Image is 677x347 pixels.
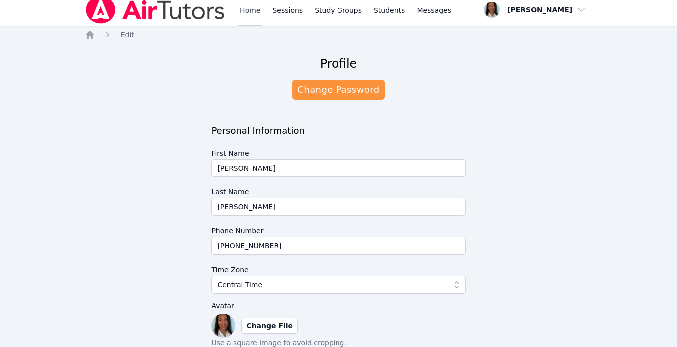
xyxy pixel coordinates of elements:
h3: Personal Information [211,124,465,138]
h2: Profile [320,56,357,72]
a: Edit [121,30,134,40]
label: Time Zone [211,261,465,276]
label: Avatar [211,300,465,312]
img: preview [211,314,235,338]
label: Last Name [211,183,465,198]
span: Messages [417,5,451,15]
span: Edit [121,31,134,39]
label: Phone Number [211,222,465,237]
button: Central Time [211,276,465,294]
label: Change File [241,318,298,334]
span: Central Time [217,279,262,291]
label: First Name [211,144,465,159]
a: Change Password [292,80,384,100]
nav: Breadcrumb [85,30,593,40]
